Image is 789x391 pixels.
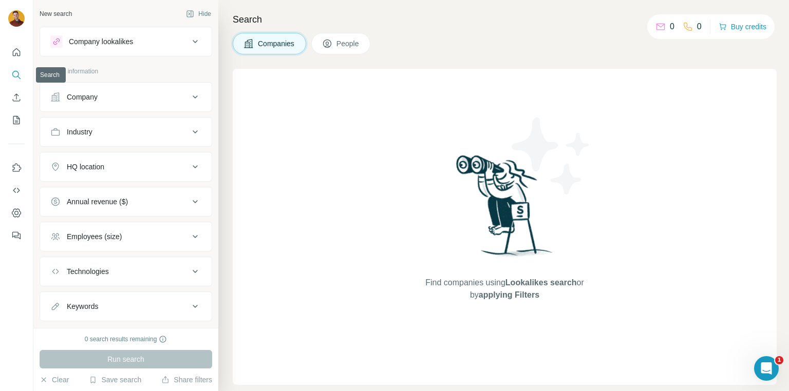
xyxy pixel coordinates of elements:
div: Technologies [67,266,109,277]
iframe: Intercom live chat [754,356,779,381]
button: Use Surfe API [8,181,25,200]
div: Company [67,92,98,102]
button: My lists [8,111,25,129]
button: HQ location [40,154,212,179]
span: Find companies using or by [422,277,587,301]
button: Company [40,85,212,109]
button: Share filters [161,375,212,385]
p: Company information [40,67,212,76]
button: Use Surfe on LinkedIn [8,159,25,177]
button: Save search [89,375,141,385]
img: Surfe Illustration - Woman searching with binoculars [452,152,558,267]
button: Search [8,66,25,84]
p: 0 [697,21,702,33]
div: New search [40,9,72,18]
button: Annual revenue ($) [40,189,212,214]
button: Buy credits [719,19,766,34]
button: Employees (size) [40,224,212,249]
h4: Search [233,12,777,27]
span: Companies [258,38,295,49]
img: Avatar [8,10,25,27]
button: Enrich CSV [8,88,25,107]
button: Technologies [40,259,212,284]
div: Annual revenue ($) [67,197,128,207]
button: Industry [40,120,212,144]
img: Surfe Illustration - Stars [505,110,597,202]
button: Hide [179,6,218,22]
button: Keywords [40,294,212,319]
div: Industry [67,127,92,137]
button: Quick start [8,43,25,62]
div: Employees (size) [67,231,122,242]
div: Company lookalikes [69,36,133,47]
button: Feedback [8,226,25,245]
div: HQ location [67,162,104,172]
span: People [336,38,360,49]
button: Dashboard [8,204,25,222]
span: Lookalikes search [505,278,577,287]
button: Company lookalikes [40,29,212,54]
div: 0 search results remaining [85,335,167,344]
div: Keywords [67,301,98,311]
span: 1 [775,356,783,364]
span: applying Filters [479,290,539,299]
p: 0 [670,21,674,33]
button: Clear [40,375,69,385]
